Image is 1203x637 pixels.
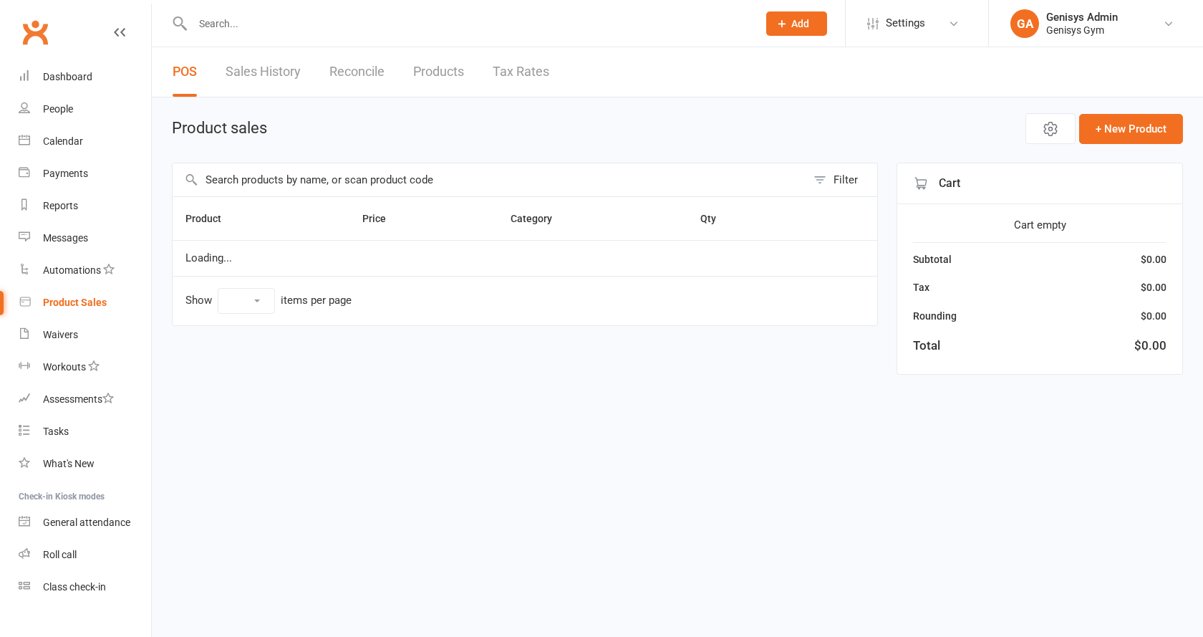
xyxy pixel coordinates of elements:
[700,213,732,224] span: Qty
[43,103,73,115] div: People
[791,18,809,29] span: Add
[19,61,151,93] a: Dashboard
[19,319,151,351] a: Waivers
[281,294,352,307] div: items per page
[43,361,86,373] div: Workouts
[19,190,151,222] a: Reports
[19,287,151,319] a: Product Sales
[1141,279,1166,295] div: $0.00
[511,210,568,227] button: Category
[43,458,95,469] div: What's New
[19,539,151,571] a: Roll call
[700,210,732,227] button: Qty
[185,213,237,224] span: Product
[19,222,151,254] a: Messages
[362,213,402,224] span: Price
[329,47,385,97] a: Reconcile
[43,200,78,211] div: Reports
[43,517,130,528] div: General attendance
[173,240,877,276] td: Loading...
[913,252,952,267] div: Subtotal
[188,14,748,34] input: Search...
[913,216,1166,234] div: Cart empty
[897,163,1182,204] div: Cart
[493,47,549,97] a: Tax Rates
[19,383,151,416] a: Assessments
[19,93,151,125] a: People
[913,336,940,355] div: Total
[1010,9,1039,38] div: GA
[834,171,858,188] div: Filter
[19,254,151,287] a: Automations
[19,416,151,448] a: Tasks
[43,135,83,147] div: Calendar
[1046,11,1118,24] div: Genisys Admin
[766,11,827,36] button: Add
[806,163,877,196] button: Filter
[19,351,151,383] a: Workouts
[1079,114,1183,144] button: + New Product
[173,163,806,196] input: Search products by name, or scan product code
[17,14,53,50] a: Clubworx
[43,264,101,276] div: Automations
[43,581,106,593] div: Class check-in
[172,120,267,137] h1: Product sales
[19,158,151,190] a: Payments
[19,125,151,158] a: Calendar
[1141,252,1166,267] div: $0.00
[43,426,69,437] div: Tasks
[43,71,92,82] div: Dashboard
[43,393,114,405] div: Assessments
[413,47,464,97] a: Products
[913,279,929,295] div: Tax
[43,168,88,179] div: Payments
[1046,24,1118,37] div: Genisys Gym
[1134,336,1166,355] div: $0.00
[43,549,77,560] div: Roll call
[362,210,402,227] button: Price
[19,571,151,603] a: Class kiosk mode
[173,47,197,97] a: POS
[1141,308,1166,324] div: $0.00
[511,213,568,224] span: Category
[43,297,107,308] div: Product Sales
[913,308,957,324] div: Rounding
[886,7,925,39] span: Settings
[19,448,151,480] a: What's New
[185,288,352,314] div: Show
[43,329,78,340] div: Waivers
[185,210,237,227] button: Product
[43,232,88,244] div: Messages
[226,47,301,97] a: Sales History
[19,507,151,539] a: General attendance kiosk mode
